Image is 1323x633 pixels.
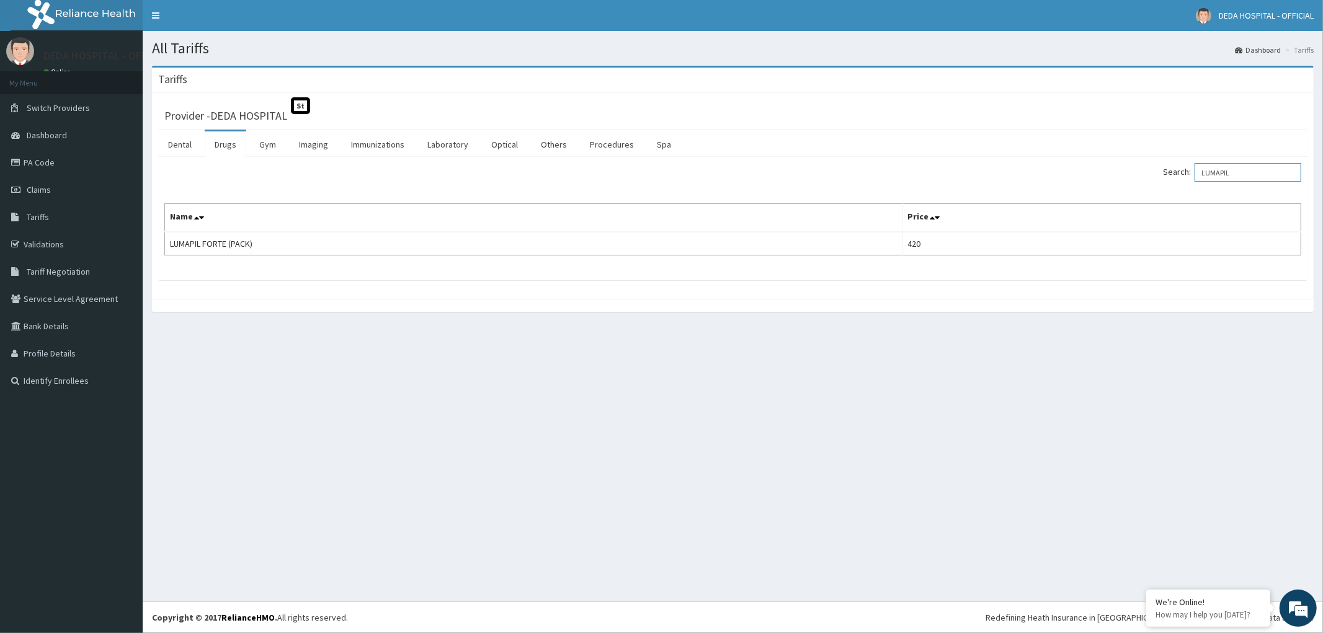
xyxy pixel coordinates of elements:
[164,110,287,122] h3: Provider - DEDA HOSPITAL
[221,612,275,623] a: RelianceHMO
[531,131,577,157] a: Others
[27,266,90,277] span: Tariff Negotiation
[158,131,202,157] a: Dental
[417,131,478,157] a: Laboratory
[1282,45,1314,55] li: Tariffs
[1156,609,1261,620] p: How may I help you today?
[43,68,73,76] a: Online
[203,6,233,36] div: Minimize live chat window
[902,204,1301,232] th: Price
[986,611,1314,624] div: Redefining Heath Insurance in [GEOGRAPHIC_DATA] using Telemedicine and Data Science!
[6,339,236,382] textarea: Type your message and hit 'Enter'
[23,62,50,93] img: d_794563401_company_1708531726252_794563401
[1156,596,1261,608] div: We're Online!
[43,50,171,61] p: DEDA HOSPITAL - OFFICIAL
[902,232,1301,255] td: 420
[27,184,51,195] span: Claims
[165,204,903,232] th: Name
[249,131,286,157] a: Gym
[1196,8,1211,24] img: User Image
[647,131,681,157] a: Spa
[165,232,903,255] td: LUMAPIL FORTE (PACK)
[72,156,171,281] span: We're online!
[27,130,67,141] span: Dashboard
[152,612,277,623] strong: Copyright © 2017 .
[27,211,49,223] span: Tariffs
[289,131,338,157] a: Imaging
[580,131,644,157] a: Procedures
[291,97,310,114] span: St
[481,131,528,157] a: Optical
[143,601,1323,633] footer: All rights reserved.
[1219,10,1314,21] span: DEDA HOSPITAL - OFFICIAL
[1235,45,1281,55] a: Dashboard
[152,40,1314,56] h1: All Tariffs
[1163,163,1301,182] label: Search:
[341,131,414,157] a: Immunizations
[65,69,208,86] div: Chat with us now
[205,131,246,157] a: Drugs
[27,102,90,113] span: Switch Providers
[6,37,34,65] img: User Image
[1195,163,1301,182] input: Search:
[158,74,187,85] h3: Tariffs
